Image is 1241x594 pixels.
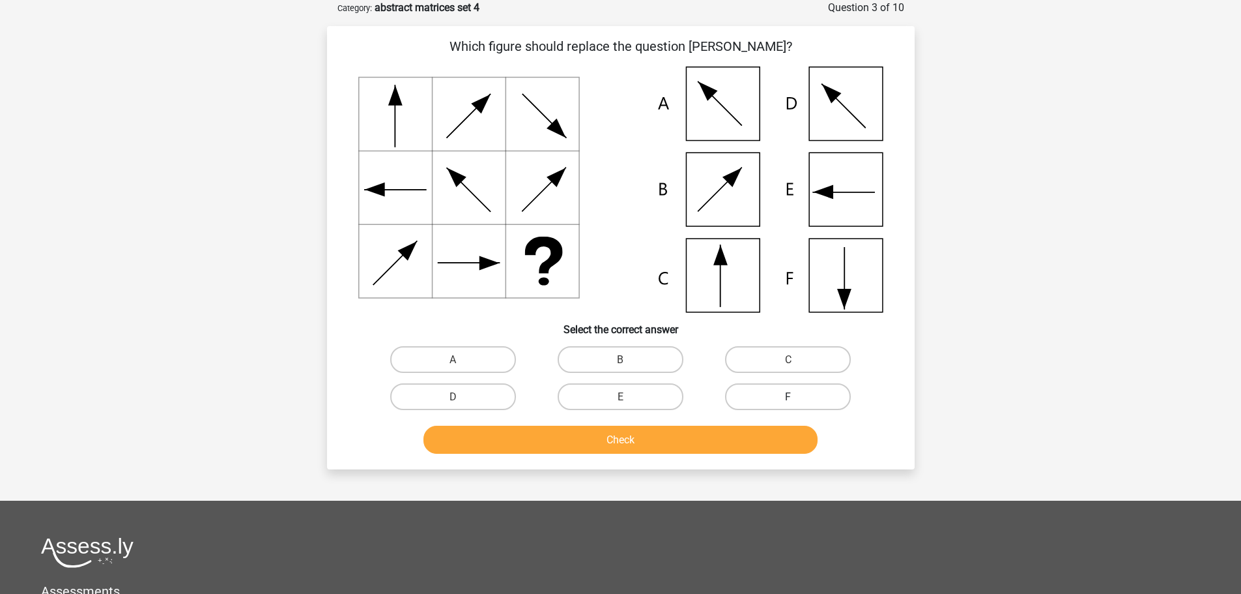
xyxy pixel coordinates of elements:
[617,353,623,366] font: B
[41,537,134,568] img: Assessly logo
[449,353,456,366] font: A
[828,1,904,14] font: Question 3 of 10
[563,323,678,336] font: Select the correct answer
[618,391,623,403] font: E
[449,391,457,403] font: D
[785,353,792,366] font: C
[449,38,792,54] font: Which figure should replace the question [PERSON_NAME]?
[606,434,635,446] font: Check
[423,426,818,454] button: Check
[785,391,791,403] font: F
[375,1,479,14] font: abstract matrices set 4
[337,3,372,13] font: Category:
